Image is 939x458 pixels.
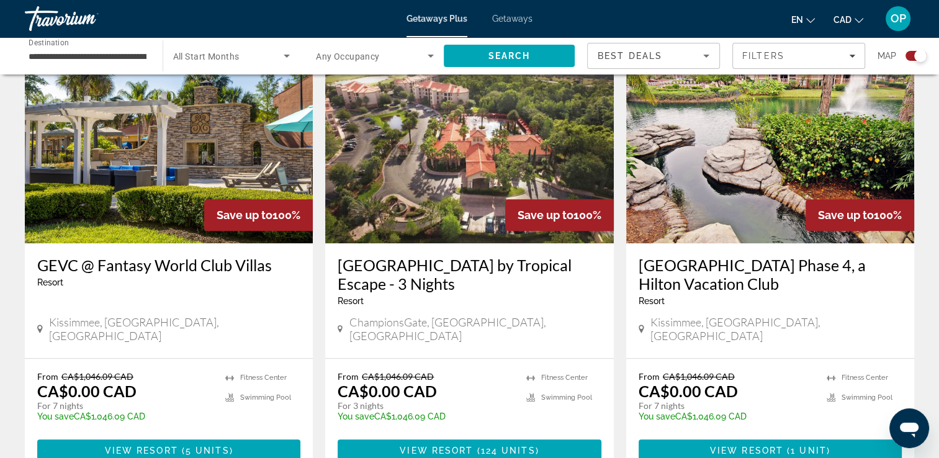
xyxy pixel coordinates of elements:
[29,38,69,47] span: Destination
[541,374,588,382] span: Fitness Center
[891,12,906,25] span: OP
[338,296,364,306] span: Resort
[541,393,592,402] span: Swimming Pool
[400,446,473,456] span: View Resort
[806,199,914,231] div: 100%
[878,47,896,65] span: Map
[240,393,291,402] span: Swimming Pool
[37,400,213,411] p: For 7 nights
[338,256,601,293] a: [GEOGRAPHIC_DATA] by Tropical Escape - 3 Nights
[25,45,313,243] img: GEVC @ Fantasy World Club Villas
[338,371,359,382] span: From
[217,209,272,222] span: Save up to
[488,51,530,61] span: Search
[791,15,803,25] span: en
[481,446,536,456] span: 124 units
[105,446,178,456] span: View Resort
[362,371,434,382] span: CA$1,046.09 CAD
[473,446,539,456] span: ( )
[37,371,58,382] span: From
[186,446,230,456] span: 5 units
[639,382,738,400] p: CA$0.00 CAD
[338,382,437,400] p: CA$0.00 CAD
[639,400,814,411] p: For 7 nights
[338,400,513,411] p: For 3 nights
[325,45,613,243] img: Tuscana Resort by Tropical Escape - 3 Nights
[37,411,74,421] span: You save
[338,411,374,421] span: You save
[338,411,513,421] p: CA$1,046.09 CAD
[791,446,827,456] span: 1 unit
[178,446,233,456] span: ( )
[518,209,573,222] span: Save up to
[639,256,902,293] a: [GEOGRAPHIC_DATA] Phase 4, a Hilton Vacation Club
[37,277,63,287] span: Resort
[833,11,863,29] button: Change currency
[37,411,213,421] p: CA$1,046.09 CAD
[407,14,467,24] a: Getaways Plus
[37,256,300,274] a: GEVC @ Fantasy World Club Villas
[61,371,133,382] span: CA$1,046.09 CAD
[173,52,240,61] span: All Start Months
[882,6,914,32] button: User Menu
[204,199,313,231] div: 100%
[889,408,929,448] iframe: Button to launch messaging window
[842,374,888,382] span: Fitness Center
[37,382,137,400] p: CA$0.00 CAD
[316,52,380,61] span: Any Occupancy
[783,446,830,456] span: ( )
[505,199,614,231] div: 100%
[25,2,149,35] a: Travorium
[732,43,865,69] button: Filters
[663,371,735,382] span: CA$1,046.09 CAD
[639,371,660,382] span: From
[240,374,287,382] span: Fitness Center
[833,15,851,25] span: CAD
[639,296,665,306] span: Resort
[742,51,784,61] span: Filters
[492,14,532,24] a: Getaways
[639,411,675,421] span: You save
[444,45,575,67] button: Search
[818,209,874,222] span: Save up to
[349,315,601,343] span: ChampionsGate, [GEOGRAPHIC_DATA], [GEOGRAPHIC_DATA]
[650,315,902,343] span: Kissimmee, [GEOGRAPHIC_DATA], [GEOGRAPHIC_DATA]
[598,48,709,63] mat-select: Sort by
[639,411,814,421] p: CA$1,046.09 CAD
[29,49,146,64] input: Select destination
[626,45,914,243] img: Polynesian Isles Phase 4, a Hilton Vacation Club
[791,11,815,29] button: Change language
[49,315,300,343] span: Kissimmee, [GEOGRAPHIC_DATA], [GEOGRAPHIC_DATA]
[842,393,892,402] span: Swimming Pool
[710,446,783,456] span: View Resort
[598,51,662,61] span: Best Deals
